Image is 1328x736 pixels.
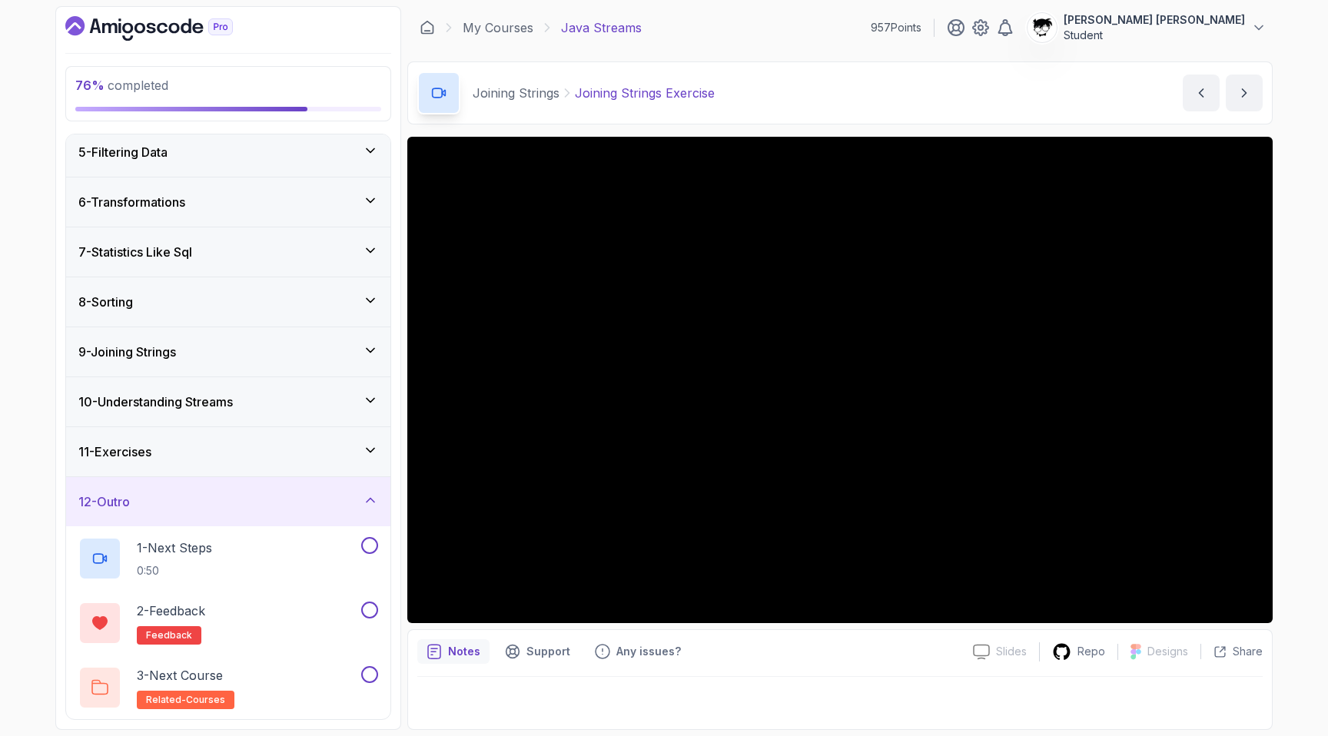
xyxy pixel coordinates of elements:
button: 9-Joining Strings [66,327,390,376]
button: 10-Understanding Streams [66,377,390,426]
span: completed [75,78,168,93]
p: 2 - Feedback [137,602,205,620]
iframe: 1 - Joining Strings Exercise [407,137,1273,623]
a: Dashboard [420,20,435,35]
button: 12-Outro [66,477,390,526]
h3: 10 - Understanding Streams [78,393,233,411]
p: Notes [448,644,480,659]
button: 11-Exercises [66,427,390,476]
button: 7-Statistics Like Sql [66,227,390,277]
p: Designs [1147,644,1188,659]
p: Slides [996,644,1027,659]
a: Repo [1040,642,1117,661]
h3: 5 - Filtering Data [78,143,168,161]
h3: 6 - Transformations [78,193,185,211]
button: Support button [496,639,579,664]
h3: 11 - Exercises [78,443,151,461]
h3: 8 - Sorting [78,293,133,311]
button: 2-Feedbackfeedback [78,602,378,645]
p: Share [1233,644,1263,659]
p: Java Streams [561,18,642,37]
h3: 12 - Outro [78,492,130,511]
p: Support [526,644,570,659]
h3: 9 - Joining Strings [78,343,176,361]
a: My Courses [463,18,533,37]
span: 76 % [75,78,105,93]
p: 3 - Next Course [137,666,223,685]
button: next content [1226,75,1263,111]
p: Joining Strings Exercise [575,84,715,102]
button: 8-Sorting [66,277,390,327]
span: related-courses [146,694,225,706]
button: 1-Next Steps0:50 [78,537,378,580]
button: previous content [1183,75,1220,111]
img: user profile image [1028,13,1057,42]
p: 1 - Next Steps [137,539,212,557]
a: Dashboard [65,16,268,41]
button: Share [1200,644,1263,659]
button: 3-Next Courserelated-courses [78,666,378,709]
p: Any issues? [616,644,681,659]
button: Feedback button [586,639,690,664]
span: feedback [146,629,192,642]
p: [PERSON_NAME] [PERSON_NAME] [1064,12,1245,28]
p: Student [1064,28,1245,43]
button: user profile image[PERSON_NAME] [PERSON_NAME]Student [1027,12,1267,43]
button: notes button [417,639,490,664]
button: 5-Filtering Data [66,128,390,177]
p: Repo [1077,644,1105,659]
p: 957 Points [871,20,921,35]
p: 0:50 [137,563,212,579]
button: 6-Transformations [66,177,390,227]
p: Joining Strings [473,84,559,102]
h3: 7 - Statistics Like Sql [78,243,192,261]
